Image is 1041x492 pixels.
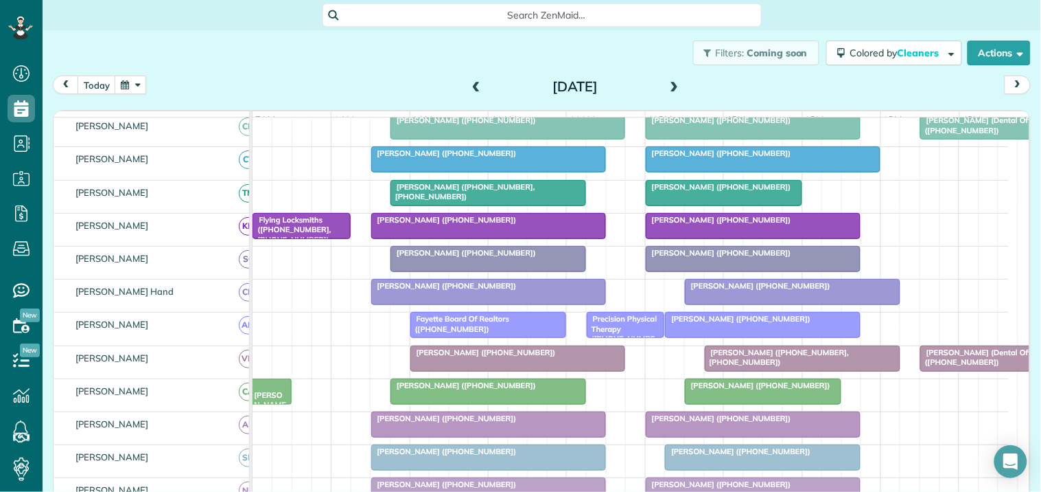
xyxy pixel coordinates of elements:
[239,184,257,203] span: TM
[645,248,792,258] span: [PERSON_NAME] ([PHONE_NUMBER])
[371,447,517,456] span: [PERSON_NAME] ([PHONE_NUMBER])
[73,418,152,429] span: [PERSON_NAME]
[73,451,152,462] span: [PERSON_NAME]
[586,314,657,353] span: Precision Physical Therapy ([PHONE_NUMBER])
[239,217,257,236] span: KD
[371,281,517,291] span: [PERSON_NAME] ([PHONE_NUMBER])
[645,215,792,225] span: [PERSON_NAME] ([PHONE_NUMBER])
[73,153,152,164] span: [PERSON_NAME]
[390,381,537,390] span: [PERSON_NAME] ([PHONE_NUMBER])
[73,353,152,364] span: [PERSON_NAME]
[73,286,176,297] span: [PERSON_NAME] Hand
[645,148,792,158] span: [PERSON_NAME] ([PHONE_NUMBER])
[371,414,517,423] span: [PERSON_NAME] ([PHONE_NUMBER])
[239,416,257,434] span: AH
[371,148,517,158] span: [PERSON_NAME] ([PHONE_NUMBER])
[489,114,519,125] span: 10am
[253,114,278,125] span: 7am
[78,76,116,94] button: today
[331,114,357,125] span: 8am
[239,283,257,302] span: CH
[645,480,792,489] span: [PERSON_NAME] ([PHONE_NUMBER])
[410,348,557,357] span: [PERSON_NAME] ([PHONE_NUMBER])
[684,381,831,390] span: [PERSON_NAME] ([PHONE_NUMBER])
[73,319,152,330] span: [PERSON_NAME]
[646,114,675,125] span: 12pm
[898,47,941,59] span: Cleaners
[881,114,905,125] span: 3pm
[53,76,79,94] button: prev
[371,480,517,489] span: [PERSON_NAME] ([PHONE_NUMBER])
[239,383,257,401] span: CA
[489,79,661,94] h2: [DATE]
[803,114,827,125] span: 2pm
[73,253,152,264] span: [PERSON_NAME]
[73,385,152,396] span: [PERSON_NAME]
[645,414,792,423] span: [PERSON_NAME] ([PHONE_NUMBER])
[390,182,535,201] span: [PERSON_NAME] ([PHONE_NUMBER], [PHONE_NUMBER])
[960,114,984,125] span: 4pm
[850,47,944,59] span: Colored by
[724,114,748,125] span: 1pm
[20,309,40,322] span: New
[73,187,152,198] span: [PERSON_NAME]
[1005,76,1031,94] button: next
[73,120,152,131] span: [PERSON_NAME]
[371,215,517,225] span: [PERSON_NAME] ([PHONE_NUMBER])
[239,250,257,269] span: SC
[252,215,331,245] span: Flying Locksmiths ([PHONE_NUMBER], [PHONE_NUMBER])
[994,445,1027,478] div: Open Intercom Messenger
[20,344,40,357] span: New
[239,150,257,169] span: CT
[239,449,257,467] span: SM
[664,314,811,324] span: [PERSON_NAME] ([PHONE_NUMBER])
[390,248,537,258] span: [PERSON_NAME] ([PHONE_NUMBER])
[645,182,792,192] span: [PERSON_NAME] ([PHONE_NUMBER])
[645,115,792,125] span: [PERSON_NAME] ([PHONE_NUMBER])
[239,350,257,368] span: VM
[826,41,962,65] button: Colored byCleaners
[239,316,257,335] span: AM
[968,41,1031,65] button: Actions
[747,47,808,59] span: Coming soon
[664,447,811,456] span: [PERSON_NAME] ([PHONE_NUMBER])
[567,114,598,125] span: 11am
[704,348,850,367] span: [PERSON_NAME] ([PHONE_NUMBER], [PHONE_NUMBER])
[239,118,257,136] span: CM
[73,220,152,231] span: [PERSON_NAME]
[410,114,436,125] span: 9am
[390,115,537,125] span: [PERSON_NAME] ([PHONE_NUMBER])
[410,314,510,333] span: Fayette Board Of Realtors ([PHONE_NUMBER])
[684,281,831,291] span: [PERSON_NAME] ([PHONE_NUMBER])
[716,47,745,59] span: Filters:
